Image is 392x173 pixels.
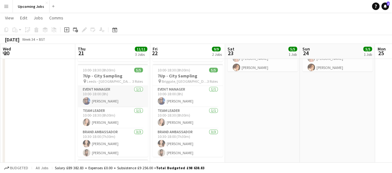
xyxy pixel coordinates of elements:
[3,14,16,22] a: View
[376,50,385,57] span: 25
[34,15,43,21] span: Jobs
[135,47,147,51] span: 11/11
[78,86,148,107] app-card-role: Event Manager1/110:00-18:00 (8h)[PERSON_NAME]
[227,46,234,52] span: Sat
[212,52,222,57] div: 2 Jobs
[78,128,148,168] app-card-role: Brand Ambassador3/310:30-18:00 (7h30m)[PERSON_NAME][PERSON_NAME]
[153,86,223,107] app-card-role: Event Manager1/110:00-18:00 (8h)[PERSON_NAME]
[363,52,372,57] div: 1 Job
[78,46,86,52] span: Thu
[18,14,30,22] a: Edit
[158,68,190,72] span: 10:00-18:30 (8h30m)
[78,107,148,128] app-card-role: Team Leader1/110:00-18:30 (8h30m)[PERSON_NAME]
[3,46,11,52] span: Wed
[162,79,207,84] span: Briggate, [GEOGRAPHIC_DATA]
[31,14,45,22] a: Jobs
[363,47,372,51] span: 5/5
[78,73,148,79] h3: 7Up - City Sampling
[377,46,385,52] span: Mon
[212,47,221,51] span: 9/9
[3,165,29,171] button: Budgeted
[153,46,158,52] span: Fri
[153,73,223,79] h3: 7Up - City Sampling
[135,52,147,57] div: 3 Jobs
[227,50,234,57] span: 23
[153,64,223,157] app-job-card: 10:00-18:30 (8h30m)5/57Up - City Sampling Briggate, [GEOGRAPHIC_DATA]3 RolesEvent Manager1/110:00...
[132,79,143,84] span: 3 Roles
[381,3,389,10] a: 2
[387,2,389,6] span: 2
[47,14,66,22] a: Comms
[302,43,373,83] app-card-role: Brand Ambassador3/310:30-18:00 (7h30m)[PERSON_NAME][PERSON_NAME]
[288,47,297,51] span: 5/5
[34,165,50,170] span: All jobs
[5,36,19,43] div: [DATE]
[152,50,158,57] span: 22
[78,64,148,157] app-job-card: 10:00-18:30 (8h30m)5/57Up - City Sampling Leeds - [GEOGRAPHIC_DATA]3 RolesEvent Manager1/110:00-1...
[20,15,27,21] span: Edit
[5,15,14,21] span: View
[289,52,297,57] div: 1 Job
[77,50,86,57] span: 21
[83,68,115,72] span: 10:00-18:30 (8h30m)
[134,68,143,72] span: 5/5
[39,37,45,42] div: BST
[55,165,204,170] div: Salary £89 382.83 + Expenses £0.00 + Subsistence £9 256.00 =
[10,166,28,170] span: Budgeted
[153,107,223,128] app-card-role: Team Leader1/110:00-18:30 (8h30m)[PERSON_NAME]
[49,15,63,21] span: Comms
[209,68,218,72] span: 5/5
[301,50,310,57] span: 24
[207,79,218,84] span: 3 Roles
[13,0,50,13] button: Upcoming Jobs
[302,46,310,52] span: Sun
[21,37,36,42] span: Week 34
[156,165,204,170] span: Total Budgeted £98 638.83
[87,79,132,84] span: Leeds - [GEOGRAPHIC_DATA]
[153,128,223,168] app-card-role: Brand Ambassador3/310:30-18:00 (7h30m)[PERSON_NAME][PERSON_NAME]
[2,50,11,57] span: 20
[227,43,298,83] app-card-role: Brand Ambassador3/310:30-18:00 (7h30m)[PERSON_NAME][PERSON_NAME]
